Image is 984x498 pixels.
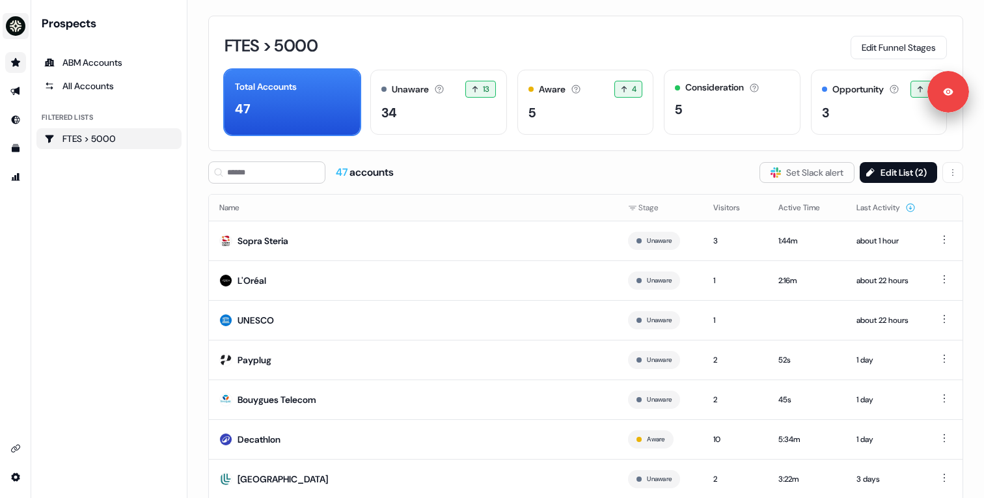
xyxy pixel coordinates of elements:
[238,393,316,406] div: Bouygues Telecom
[235,80,297,94] div: Total Accounts
[483,83,490,96] span: 13
[336,165,349,179] span: 47
[209,195,618,221] th: Name
[238,473,328,486] div: [GEOGRAPHIC_DATA]
[713,234,758,247] div: 3
[713,473,758,486] div: 2
[713,393,758,406] div: 2
[856,433,916,446] div: 1 day
[832,83,884,96] div: Opportunity
[42,112,93,123] div: Filtered lists
[778,234,836,247] div: 1:44m
[675,100,682,119] div: 5
[5,167,26,187] a: Go to attribution
[647,314,672,326] button: Unaware
[713,196,756,219] button: Visitors
[647,473,672,485] button: Unaware
[713,274,758,287] div: 1
[860,162,937,183] button: Edit List (2)
[778,433,836,446] div: 5:34m
[36,52,182,73] a: ABM Accounts
[5,81,26,102] a: Go to outbound experience
[44,56,174,69] div: ABM Accounts
[42,16,182,31] div: Prospects
[44,79,174,92] div: All Accounts
[856,234,916,247] div: about 1 hour
[851,36,947,59] button: Edit Funnel Stages
[778,353,836,367] div: 52s
[238,274,266,287] div: L'Oréal
[5,52,26,73] a: Go to prospects
[647,394,672,406] button: Unaware
[238,314,274,327] div: UNESCO
[856,314,916,327] div: about 22 hours
[238,433,280,446] div: Decathlon
[528,103,536,122] div: 5
[5,109,26,130] a: Go to Inbound
[5,438,26,459] a: Go to integrations
[685,81,744,94] div: Consideration
[392,83,429,96] div: Unaware
[628,201,692,214] div: Stage
[713,314,758,327] div: 1
[713,353,758,367] div: 2
[336,165,394,180] div: accounts
[778,473,836,486] div: 3:22m
[238,353,271,367] div: Payplug
[539,83,566,96] div: Aware
[759,162,854,183] button: Set Slack alert
[632,83,636,96] span: 4
[235,99,251,118] div: 47
[647,434,664,445] button: Aware
[778,274,836,287] div: 2:16m
[822,103,829,122] div: 3
[856,393,916,406] div: 1 day
[647,235,672,247] button: Unaware
[713,433,758,446] div: 10
[778,393,836,406] div: 45s
[225,37,318,54] h3: FTES > 5000
[381,103,397,122] div: 34
[856,473,916,486] div: 3 days
[5,138,26,159] a: Go to templates
[5,467,26,488] a: Go to integrations
[647,275,672,286] button: Unaware
[928,83,930,96] span: 1
[647,354,672,366] button: Unaware
[856,353,916,367] div: 1 day
[778,196,836,219] button: Active Time
[856,274,916,287] div: about 22 hours
[44,132,174,145] div: FTES > 5000
[856,196,916,219] button: Last Activity
[36,76,182,96] a: All accounts
[36,128,182,149] a: Go to FTES > 5000
[238,234,288,247] div: Sopra Steria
